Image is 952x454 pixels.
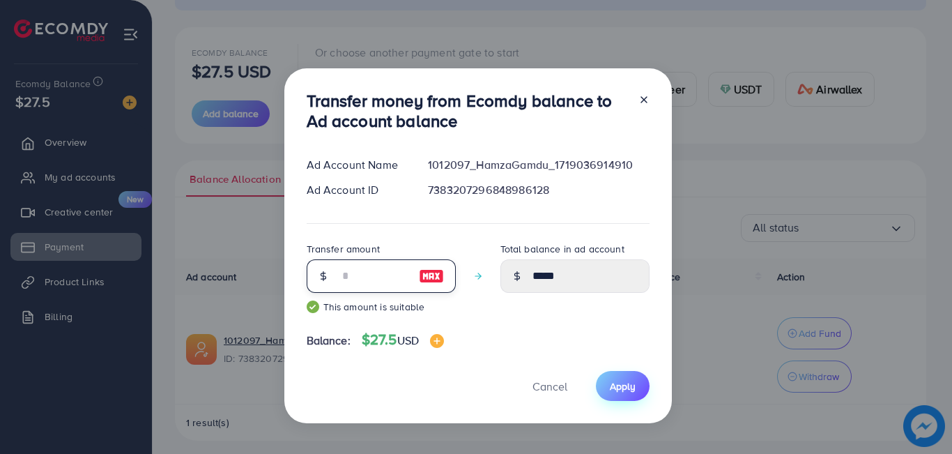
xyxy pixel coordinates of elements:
span: USD [397,333,419,348]
h3: Transfer money from Ecomdy balance to Ad account balance [307,91,627,131]
label: Total balance in ad account [500,242,624,256]
span: Balance: [307,333,351,349]
div: 1012097_HamzaGamdu_1719036914910 [417,157,660,173]
small: This amount is suitable [307,300,456,314]
h4: $27.5 [362,331,444,349]
img: guide [307,301,319,313]
img: image [419,268,444,285]
button: Apply [596,371,650,401]
div: Ad Account ID [295,182,417,198]
button: Cancel [515,371,585,401]
label: Transfer amount [307,242,380,256]
div: Ad Account Name [295,157,417,173]
div: 7383207296848986128 [417,182,660,198]
img: image [430,334,444,348]
span: Apply [610,379,636,393]
span: Cancel [532,379,567,394]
